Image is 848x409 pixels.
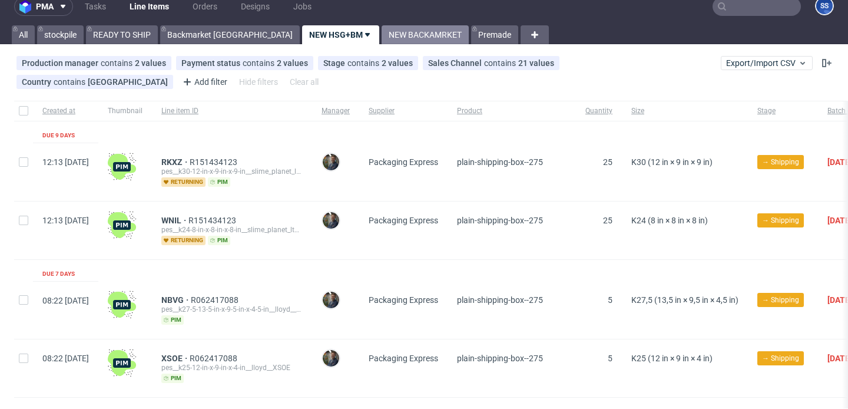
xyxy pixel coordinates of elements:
span: K27,5 (13,5 in × 9,5 in × 4,5 in) [631,295,738,305]
img: wHgJFi1I6lmhQAAAABJRU5ErkJggg== [108,153,136,181]
span: Manager [322,106,350,116]
div: 21 values [518,58,554,68]
div: 2 values [277,58,308,68]
span: contains [243,58,277,68]
span: Size [631,106,738,116]
span: Sales Channel [428,58,484,68]
div: [GEOGRAPHIC_DATA] [88,77,168,87]
span: 08:22 [DATE] [42,296,89,305]
span: contains [347,58,382,68]
span: 12:13 [DATE] [42,157,89,167]
div: Add filter [178,72,230,91]
span: K30 (12 in × 9 in × 9 in) [631,157,713,167]
span: plain-shipping-box--275 [457,295,543,305]
span: pma [36,2,54,11]
img: wHgJFi1I6lmhQAAAABJRU5ErkJggg== [108,291,136,319]
span: → Shipping [762,157,799,167]
span: contains [54,77,88,87]
a: XSOE [161,354,190,363]
button: Export/Import CSV [721,56,813,70]
span: 25 [603,216,612,225]
span: Stage [757,106,809,116]
div: Due 9 days [42,131,75,140]
div: pes__k25-12-in-x-9-in-x-4-in__lloyd__XSOE [161,363,303,372]
img: Maciej Sobola [323,154,339,170]
span: Thumbnail [108,106,143,116]
img: Maciej Sobola [323,212,339,229]
div: 2 values [382,58,413,68]
span: pim [161,374,184,383]
span: 5 [608,295,612,305]
span: K25 (12 in × 9 in × 4 in) [631,354,713,363]
span: pim [208,177,230,187]
div: Due 7 days [42,269,75,279]
div: pes__k24-8-in-x-8-in-x-8-in__slime_planet_ltd__WNIL [161,225,303,235]
span: 5 [608,354,612,363]
span: Product [457,106,567,116]
span: pim [161,315,184,325]
div: pes__k27-5-13-5-in-x-9-5-in-x-4-5-in__lloyd__NBVG [161,305,303,314]
span: Created at [42,106,89,116]
span: 25 [603,157,612,167]
span: → Shipping [762,215,799,226]
div: Hide filters [237,74,280,90]
a: WNIL [161,216,188,225]
div: 2 values [135,58,166,68]
span: contains [484,58,518,68]
span: returning [161,236,206,245]
span: Packaging Express [369,354,438,363]
img: Maciej Sobola [323,292,339,308]
a: All [12,25,35,44]
span: Supplier [369,106,438,116]
a: R151434123 [188,216,238,225]
a: R062417088 [190,354,240,363]
span: → Shipping [762,295,799,305]
img: Maciej Sobola [323,350,339,367]
span: plain-shipping-box--275 [457,157,543,167]
span: plain-shipping-box--275 [457,354,543,363]
span: returning [161,177,206,187]
a: R151434123 [190,157,240,167]
a: stockpile [37,25,84,44]
a: NEW BACKAMRKET [382,25,469,44]
img: wHgJFi1I6lmhQAAAABJRU5ErkJggg== [108,349,136,377]
span: K24 (8 in × 8 in × 8 in) [631,216,708,225]
span: Packaging Express [369,216,438,225]
span: 12:13 [DATE] [42,216,89,225]
span: Stage [323,58,347,68]
span: Export/Import CSV [726,58,807,68]
span: Production manager [22,58,101,68]
img: wHgJFi1I6lmhQAAAABJRU5ErkJggg== [108,211,136,239]
div: pes__k30-12-in-x-9-in-x-9-in__slime_planet_ltd__RKXZ [161,167,303,176]
span: Packaging Express [369,295,438,305]
a: NBVG [161,295,191,305]
a: NEW HSG+BM [302,25,379,44]
a: Backmarket [GEOGRAPHIC_DATA] [160,25,300,44]
div: Clear all [287,74,321,90]
span: Packaging Express [369,157,438,167]
span: contains [101,58,135,68]
span: plain-shipping-box--275 [457,216,543,225]
a: R062417088 [191,295,241,305]
span: Payment status [181,58,243,68]
a: READY TO SHIP [86,25,158,44]
span: Line item ID [161,106,303,116]
span: 08:22 [DATE] [42,354,89,363]
span: Country [22,77,54,87]
a: RKXZ [161,157,190,167]
a: Premade [471,25,518,44]
span: pim [208,236,230,245]
span: Quantity [585,106,612,116]
span: → Shipping [762,353,799,364]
